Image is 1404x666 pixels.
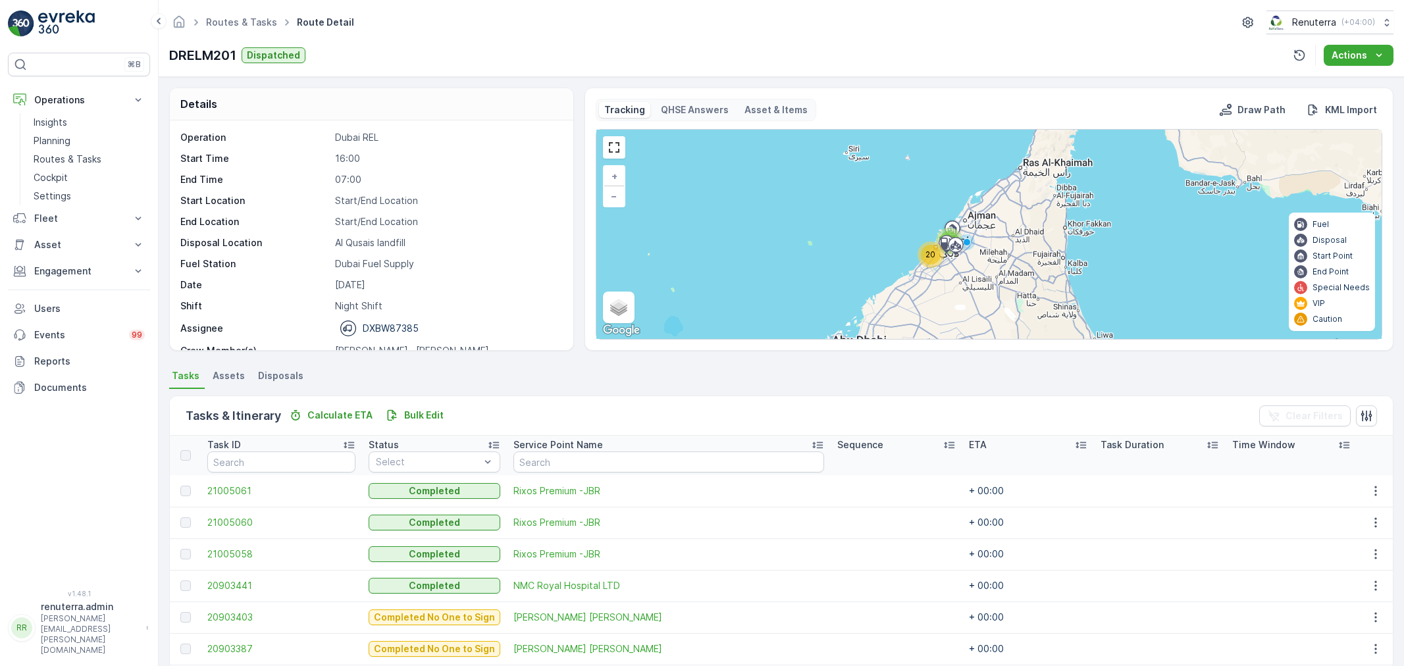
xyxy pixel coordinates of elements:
p: Shift [180,299,330,313]
p: Caution [1313,314,1342,324]
span: + [611,170,617,182]
p: Dispatched [247,49,300,62]
p: Start Time [180,152,330,165]
button: Completed [369,578,500,594]
p: Operations [34,93,124,107]
button: KML Import [1301,102,1382,118]
div: Toggle Row Selected [180,517,191,528]
span: 20903441 [207,579,355,592]
div: 0 [596,130,1382,339]
a: Rixos Premium -JBR [513,484,824,498]
p: ETA [969,438,987,451]
a: Routes & Tasks [206,16,277,28]
p: Asset & Items [744,103,808,116]
img: Screenshot_2024-07-26_at_13.33.01.png [1266,15,1287,30]
p: Draw Path [1237,103,1286,116]
a: Layers [604,293,633,322]
p: [DATE] [335,278,559,292]
p: VIP [1313,298,1325,309]
span: v 1.48.1 [8,590,150,598]
div: Toggle Row Selected [180,580,191,591]
p: Service Point Name [513,438,603,451]
p: ( +04:00 ) [1341,17,1375,28]
p: Start Point [1313,251,1353,261]
p: 99 [132,330,142,340]
a: Events99 [8,322,150,348]
p: Start/End Location [335,194,559,207]
p: Completed [409,516,460,529]
p: End Location [180,215,330,228]
a: View Fullscreen [604,138,624,157]
p: Status [369,438,399,451]
p: [PERSON_NAME] , [PERSON_NAME] [335,344,559,357]
p: Cockpit [34,171,68,184]
p: Operation [180,131,330,144]
a: Saadi Abdulrahim Hasan Alrais [513,611,824,624]
p: 16:00 [335,152,559,165]
a: SULTANA ABDULRAHIM HASSAN ALRAIS [513,642,824,655]
button: Fleet [8,205,150,232]
span: 20903387 [207,642,355,655]
p: Completed [409,548,460,561]
span: Assets [213,369,245,382]
p: Renuterra [1292,16,1336,29]
p: Start/End Location [335,215,559,228]
p: Actions [1332,49,1367,62]
a: Users [8,295,150,322]
p: Bulk Edit [404,409,444,422]
p: Task ID [207,438,241,451]
a: NMC Royal Hospital LTD [513,579,824,592]
p: Events [34,328,121,342]
p: Fleet [34,212,124,225]
button: Completed No One to Sign [369,641,500,657]
button: Renuterra(+04:00) [1266,11,1393,34]
a: Zoom Out [604,186,624,206]
p: Special Needs [1313,282,1370,293]
button: Bulk Edit [380,407,449,423]
p: Engagement [34,265,124,278]
a: Homepage [172,20,186,31]
p: [PERSON_NAME][EMAIL_ADDRESS][PERSON_NAME][DOMAIN_NAME] [41,613,140,655]
div: Toggle Row Selected [180,486,191,496]
td: + 00:00 [962,633,1094,665]
p: Dubai REL [335,131,559,144]
button: Completed No One to Sign [369,609,500,625]
button: Operations [8,87,150,113]
p: Calculate ETA [307,409,373,422]
span: Tasks [172,369,199,382]
a: Open this area in Google Maps (opens a new window) [600,322,643,339]
a: Rixos Premium -JBR [513,516,824,529]
input: Search [207,451,355,473]
p: Tasks & Itinerary [186,407,281,425]
p: Start Location [180,194,330,207]
p: End Point [1313,267,1349,277]
a: Reports [8,348,150,374]
a: 20903403 [207,611,355,624]
p: Clear Filters [1286,409,1343,423]
p: Completed [409,579,460,592]
button: Completed [369,546,500,562]
a: Planning [28,132,150,150]
p: Time Window [1232,438,1295,451]
p: Sequence [837,438,883,451]
span: Rixos Premium -JBR [513,548,824,561]
button: Actions [1324,45,1393,66]
button: Completed [369,515,500,530]
p: Disposal [1313,235,1347,245]
p: Disposal Location [180,236,330,249]
button: Completed [369,483,500,499]
p: Date [180,278,330,292]
a: 21005058 [207,548,355,561]
a: Routes & Tasks [28,150,150,168]
p: 07:00 [335,173,559,186]
p: DRELM201 [169,45,236,65]
span: [PERSON_NAME] [PERSON_NAME] [513,642,824,655]
div: Toggle Row Selected [180,549,191,559]
span: 21005060 [207,516,355,529]
div: 4 [936,228,962,254]
span: − [611,190,617,201]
